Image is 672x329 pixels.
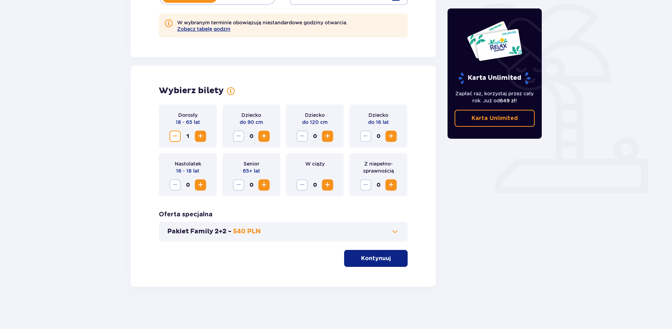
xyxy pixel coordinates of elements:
[296,179,308,191] button: Zmniejsz
[385,131,397,142] button: Zwiększ
[167,227,399,236] button: Pakiet Family 2+2 -540 PLN
[182,131,193,142] span: 1
[305,112,325,119] p: Dziecko
[296,131,308,142] button: Zmniejsz
[322,131,333,142] button: Zwiększ
[467,20,523,61] img: Dwie karty całoroczne do Suntago z napisem 'UNLIMITED RELAX', na białym tle z tropikalnymi liśćmi...
[472,114,518,122] p: Karta Unlimited
[368,112,388,119] p: Dziecko
[195,179,206,191] button: Zwiększ
[368,119,389,126] p: do 16 lat
[322,179,333,191] button: Zwiększ
[361,255,391,262] p: Kontynuuj
[169,179,181,191] button: Zmniejsz
[458,72,531,84] p: Karta Unlimited
[455,110,535,127] a: Karta Unlimited
[309,131,320,142] span: 0
[169,131,181,142] button: Zmniejsz
[177,26,230,32] button: Zobacz tabelę godzin
[167,227,232,236] p: Pakiet Family 2+2 -
[258,179,270,191] button: Zwiększ
[302,119,328,126] p: do 120 cm
[455,90,535,104] p: Zapłać raz, korzystaj przez cały rok. Już od !
[241,112,261,119] p: Dziecko
[233,227,261,236] p: 540 PLN
[385,179,397,191] button: Zwiększ
[195,131,206,142] button: Zwiększ
[246,179,257,191] span: 0
[159,210,212,219] h3: Oferta specjalna
[373,131,384,142] span: 0
[177,19,348,32] p: W wybranym terminie obowiązują niestandardowe godziny otwarcia.
[305,160,325,167] p: W ciąży
[240,119,263,126] p: do 90 cm
[244,160,259,167] p: Senior
[176,167,199,174] p: 16 - 18 lat
[360,179,371,191] button: Zmniejsz
[159,85,224,96] h2: Wybierz bilety
[360,131,371,142] button: Zmniejsz
[233,131,244,142] button: Zmniejsz
[243,167,260,174] p: 65+ lat
[373,179,384,191] span: 0
[246,131,257,142] span: 0
[178,112,198,119] p: Dorosły
[500,98,516,103] span: 649 zł
[182,179,193,191] span: 0
[355,160,402,174] p: Z niepełno­sprawnością
[309,179,320,191] span: 0
[233,179,244,191] button: Zmniejsz
[175,160,201,167] p: Nastolatek
[258,131,270,142] button: Zwiększ
[344,250,408,267] button: Kontynuuj
[176,119,200,126] p: 18 - 65 lat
